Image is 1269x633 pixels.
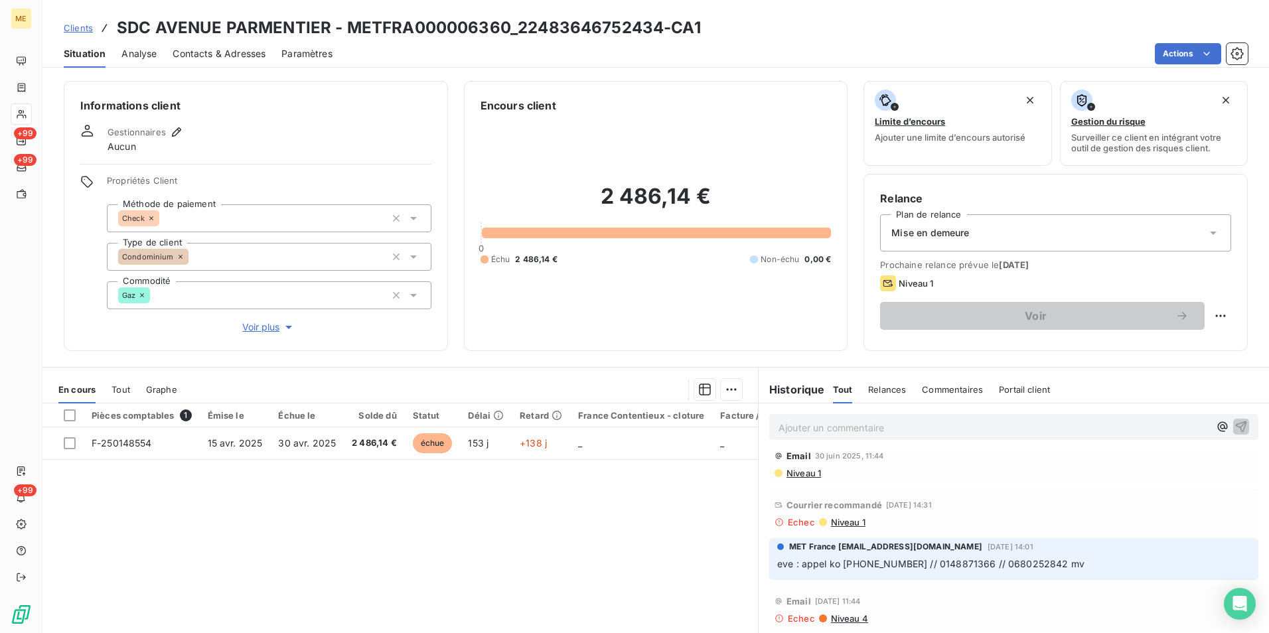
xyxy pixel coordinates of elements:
[352,437,397,450] span: 2 486,14 €
[786,500,882,510] span: Courrier recommandé
[112,384,130,395] span: Tout
[515,253,558,265] span: 2 486,14 €
[880,302,1205,330] button: Voir
[896,311,1175,321] span: Voir
[14,154,37,166] span: +99
[777,558,1084,569] span: eve : appel ko [PHONE_NUMBER] // 0148871366 // 0680252842 mv
[117,16,701,40] h3: SDC AVENUE PARMENTIER - METFRA000006360_22483646752434-CA1
[481,98,556,113] h6: Encours client
[891,226,969,240] span: Mise en demeure
[413,410,453,421] div: Statut
[58,384,96,395] span: En cours
[922,384,983,395] span: Commentaires
[785,468,821,478] span: Niveau 1
[159,212,170,224] input: Ajouter une valeur
[146,384,177,395] span: Graphe
[886,501,932,509] span: [DATE] 14:31
[121,47,157,60] span: Analyse
[875,116,945,127] span: Limite d’encours
[122,291,135,299] span: Gaz
[64,23,93,33] span: Clients
[242,320,295,334] span: Voir plus
[875,132,1025,143] span: Ajouter une limite d’encours autorisé
[64,21,93,35] a: Clients
[1071,116,1146,127] span: Gestion du risque
[899,278,933,289] span: Niveau 1
[208,410,263,421] div: Émise le
[786,596,811,606] span: Email
[108,127,166,137] span: Gestionnaires
[1155,43,1221,64] button: Actions
[14,127,37,139] span: +99
[868,384,906,395] span: Relances
[92,409,192,421] div: Pièces comptables
[815,597,861,605] span: [DATE] 11:44
[988,543,1033,551] span: [DATE] 14:01
[11,604,32,625] img: Logo LeanPay
[720,410,811,421] div: Facture / Echéancier
[788,517,815,527] span: Echec
[278,437,336,449] span: 30 avr. 2025
[578,437,582,449] span: _
[107,320,431,334] button: Voir plus
[830,613,868,624] span: Niveau 4
[107,175,431,194] span: Propriétés Client
[173,47,265,60] span: Contacts & Adresses
[491,253,510,265] span: Échu
[880,190,1231,206] h6: Relance
[720,437,724,449] span: _
[11,8,32,29] div: ME
[520,437,547,449] span: +138 j
[786,451,811,461] span: Email
[278,410,336,421] div: Échue le
[122,253,174,261] span: Condominium
[759,382,825,397] h6: Historique
[578,410,704,421] div: France Contentieux - cloture
[150,289,161,301] input: Ajouter une valeur
[352,410,397,421] div: Solde dû
[64,47,106,60] span: Situation
[281,47,333,60] span: Paramètres
[108,140,136,153] span: Aucun
[520,410,562,421] div: Retard
[999,384,1050,395] span: Portail client
[122,214,145,222] span: Check
[815,452,884,460] span: 30 juin 2025, 11:44
[481,183,832,223] h2: 2 486,14 €
[863,81,1051,166] button: Limite d’encoursAjouter une limite d’encours autorisé
[80,98,431,113] h6: Informations client
[761,253,799,265] span: Non-échu
[468,437,488,449] span: 153 j
[208,437,263,449] span: 15 avr. 2025
[833,384,853,395] span: Tout
[14,484,37,496] span: +99
[999,259,1029,270] span: [DATE]
[789,541,982,553] span: MET France [EMAIL_ADDRESS][DOMAIN_NAME]
[788,613,815,624] span: Echec
[830,517,865,527] span: Niveau 1
[92,437,152,449] span: F-250148554
[479,243,484,253] span: 0
[1060,81,1248,166] button: Gestion du risqueSurveiller ce client en intégrant votre outil de gestion des risques client.
[188,251,199,263] input: Ajouter une valeur
[804,253,831,265] span: 0,00 €
[880,259,1231,270] span: Prochaine relance prévue le
[1071,132,1236,153] span: Surveiller ce client en intégrant votre outil de gestion des risques client.
[1224,588,1256,620] div: Open Intercom Messenger
[413,433,453,453] span: échue
[468,410,504,421] div: Délai
[180,409,192,421] span: 1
